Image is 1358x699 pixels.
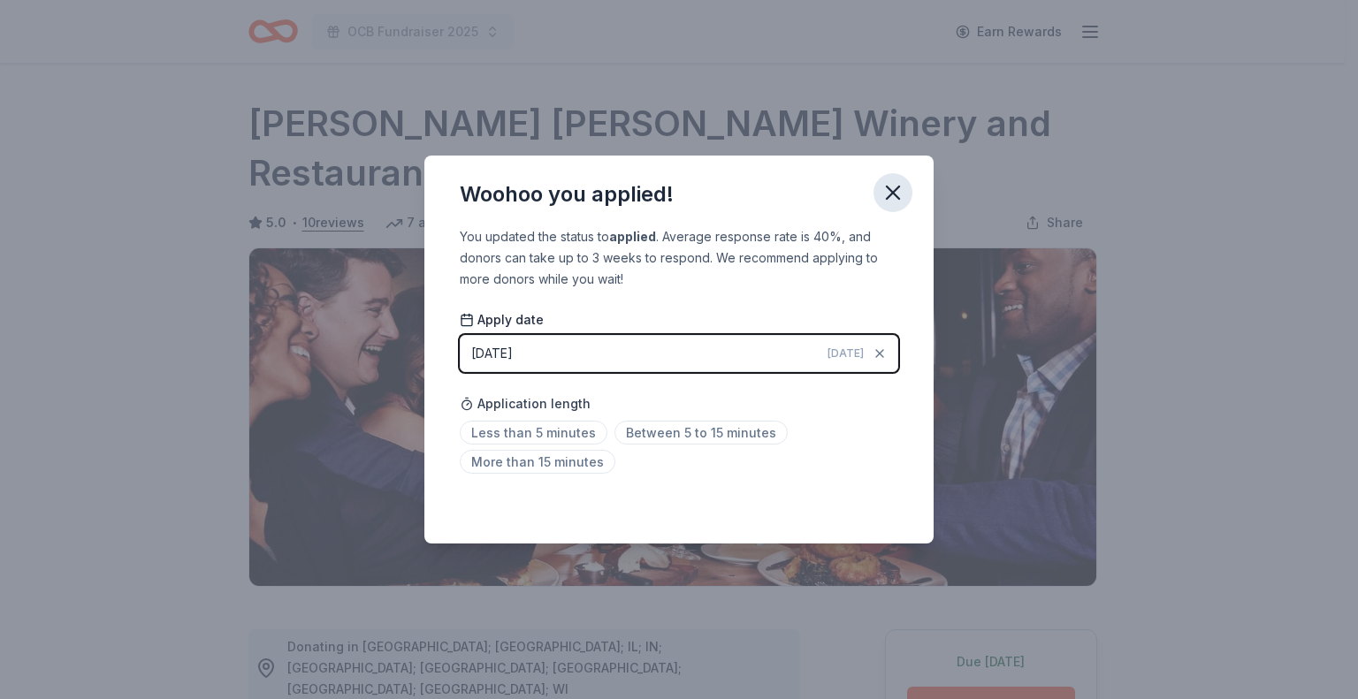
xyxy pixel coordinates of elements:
div: Woohoo you applied! [460,180,674,209]
div: [DATE] [471,343,513,364]
div: You updated the status to . Average response rate is 40%, and donors can take up to 3 weeks to re... [460,226,898,290]
b: applied [609,229,656,244]
span: [DATE] [828,346,864,361]
span: Less than 5 minutes [460,421,607,444]
button: [DATE][DATE] [460,335,898,372]
span: Apply date [460,311,544,329]
span: Between 5 to 15 minutes [614,421,788,444]
span: More than 15 minutes [460,450,615,474]
span: Application length [460,393,591,414]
